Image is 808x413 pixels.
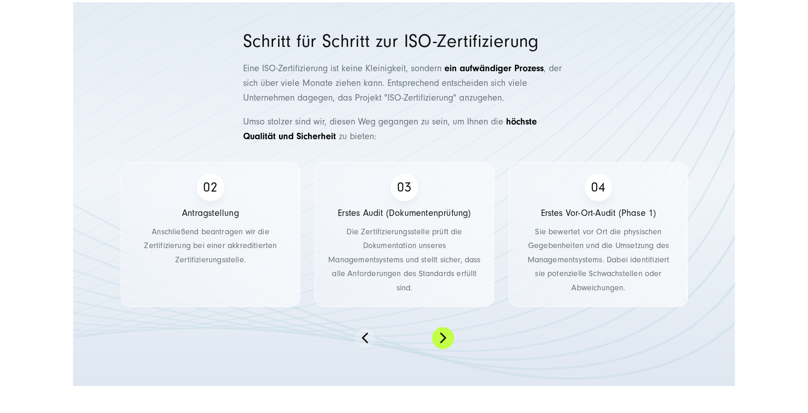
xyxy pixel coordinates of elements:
h5: Antragstellung [134,206,287,221]
span: Sie bewertet vor Ort die physischen Gegebenheiten und die Umsetzung des Managementsystems. Dabei ... [528,227,670,293]
h5: Erstes Vor-Ort-Audit (Phase 1) [522,206,675,221]
span: Die Zertifizierungsstelle prüft die Dokumentation unseres Managementsystems und stellt sicher, da... [328,227,480,293]
p: Anschließend beantragen wir die Zertifizierung bei einer akkreditierten Zertifizierungsstelle. [134,225,287,267]
h5: Erstes Audit (Dokumentenprüfung) [328,206,481,221]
